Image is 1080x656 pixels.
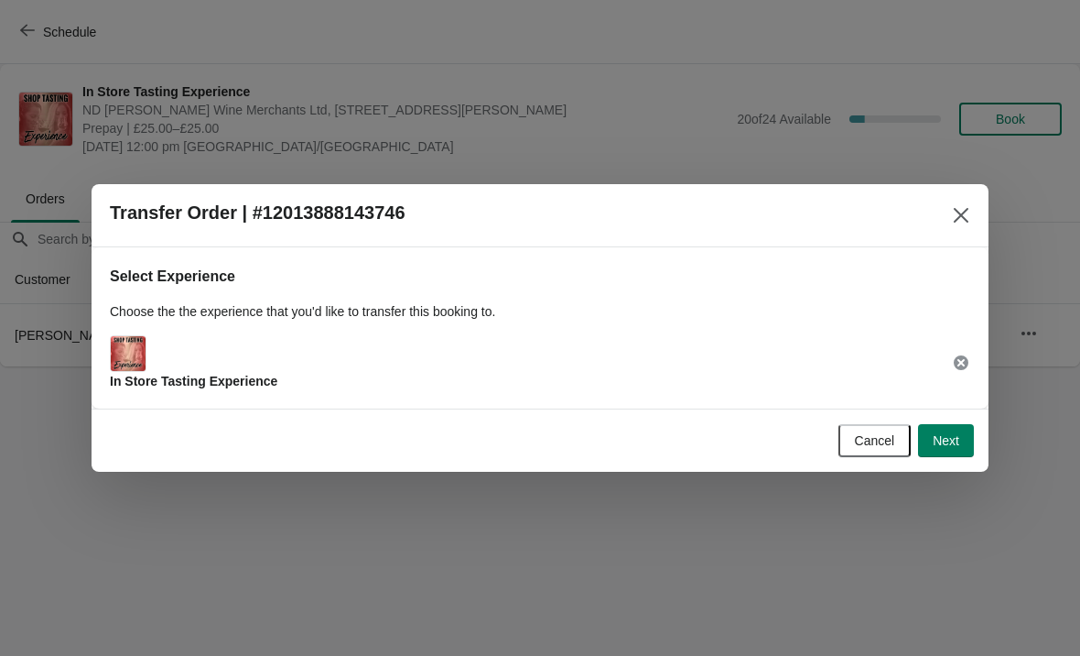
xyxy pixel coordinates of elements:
button: Cancel [838,424,912,457]
p: Choose the the experience that you'd like to transfer this booking to. [110,302,970,321]
span: Next [933,433,959,448]
h2: Select Experience [110,266,970,288]
img: Main Experience Image [111,336,146,371]
span: Cancel [855,433,895,448]
h2: Transfer Order | #12013888143746 [110,202,405,224]
button: Close [945,199,977,232]
button: Next [918,424,974,457]
span: In Store Tasting Experience [110,374,277,388]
